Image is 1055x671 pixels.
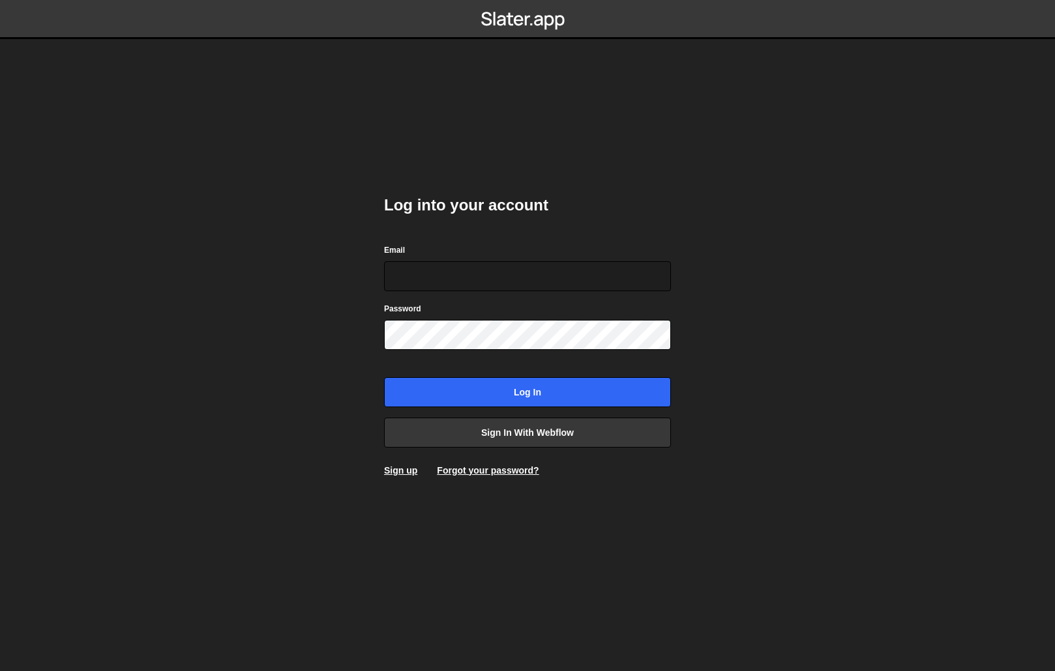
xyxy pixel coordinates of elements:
[384,377,671,407] input: Log in
[384,244,405,257] label: Email
[384,465,417,476] a: Sign up
[384,302,421,315] label: Password
[384,418,671,448] a: Sign in with Webflow
[384,195,671,216] h2: Log into your account
[437,465,539,476] a: Forgot your password?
